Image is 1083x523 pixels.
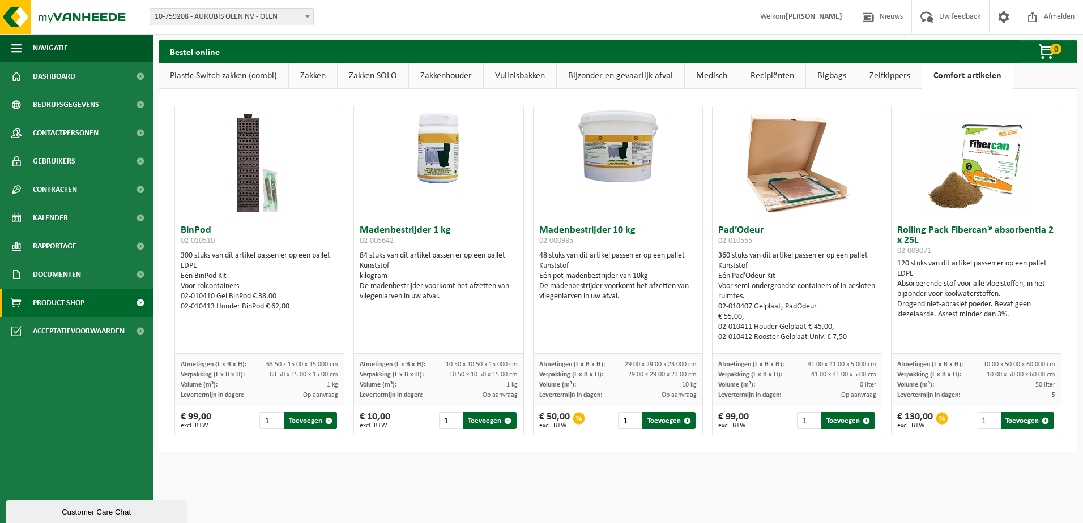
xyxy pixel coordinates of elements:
[327,381,338,388] span: 1 kg
[506,381,518,388] span: 1 kg
[484,63,556,89] a: Vuilnisbakken
[150,8,314,25] span: 10-759208 - AURUBIS OLEN NV - OLEN
[303,392,338,398] span: Op aanvraag
[181,371,245,378] span: Verpakking (L x B x H):
[360,412,390,429] div: € 10,00
[682,381,697,388] span: 10 kg
[539,422,570,429] span: excl. BTW
[181,271,339,281] div: Eén BinPod Kit
[539,381,576,388] span: Volume (m³):
[439,412,462,429] input: 1
[354,106,523,191] img: 02-005642
[539,271,697,281] div: Eén pot madenbestrijder van 10kg
[897,247,931,255] span: 02-009071
[662,392,697,398] span: Op aanvraag
[33,147,75,175] span: Gebruikers
[808,361,876,368] span: 41.00 x 41.00 x 5.000 cm
[897,381,934,388] span: Volume (m³):
[1050,44,1061,54] span: 0
[33,204,68,232] span: Kalender
[718,392,781,398] span: Levertermijn in dagen:
[181,261,339,271] div: LDPE
[33,62,75,91] span: Dashboard
[922,63,1013,89] a: Comfort artikelen
[33,260,81,289] span: Documenten
[625,361,697,368] span: 29.00 x 29.00 x 23.000 cm
[983,361,1055,368] span: 10.00 x 50.00 x 60.000 cm
[718,381,755,388] span: Volume (m³):
[483,392,518,398] span: Op aanvraag
[539,261,697,271] div: Kunststof
[539,281,697,302] div: De madenbestrijder voorkomt het afzetten van vliegenlarven in uw afval.
[786,12,842,21] strong: [PERSON_NAME]
[797,412,820,429] input: 1
[360,225,518,248] h3: Madenbestrijder 1 kg
[33,119,99,147] span: Contactpersonen
[284,412,337,429] button: Toevoegen
[539,251,697,302] div: 48 stuks van dit artikel passen er op een pallet
[539,225,697,248] h3: Madenbestrijder 10 kg
[181,237,215,245] span: 02-010510
[811,371,876,378] span: 41.00 x 41.00 x 5.00 cm
[841,392,876,398] span: Op aanvraag
[360,237,394,245] span: 02-005642
[1001,412,1054,429] button: Toevoegen
[181,251,339,312] div: 300 stuks van dit artikel passen er op een pallet
[463,412,516,429] button: Toevoegen
[1052,392,1055,398] span: 5
[897,361,963,368] span: Afmetingen (L x B x H):
[360,422,390,429] span: excl. BTW
[718,281,876,342] div: Voor semi-ondergrondse containers of in besloten ruimtes. 02-010407 Gelplaat, PadOdeur € 55,00, 0...
[897,279,1055,299] div: Absorberende stof voor alle vloeistoffen, in het bijzonder voor koolwaterstoffen.
[718,251,876,342] div: 360 stuks van dit artikel passen er op een pallet
[539,412,570,429] div: € 50,00
[534,106,703,191] img: 02-000935
[897,422,933,429] span: excl. BTW
[897,259,1055,320] div: 120 stuks van dit artikel passen er op een pallet
[739,63,805,89] a: Recipiënten
[338,63,408,89] a: Zakken SOLO
[181,381,218,388] span: Volume (m³):
[897,392,960,398] span: Levertermijn in dagen:
[642,412,696,429] button: Toevoegen
[718,261,876,271] div: Kunststof
[33,317,125,345] span: Acceptatievoorwaarden
[181,281,339,312] div: Voor rolcontainers 02-010410 Gel BinPod € 38,00 02-010413 Houder BinPod € 62,00
[718,237,752,245] span: 02-010555
[449,371,518,378] span: 10.50 x 10.50 x 15.00 cm
[897,299,1055,320] div: Drogend niet-abrasief poeder. Bevat geen kiezelaarde. Asrest minder dan 3%.
[409,63,483,89] a: Zakkenhouder
[33,289,84,317] span: Product Shop
[718,225,876,248] h3: Pad’Odeur
[33,91,99,119] span: Bedrijfsgegevens
[259,412,283,429] input: 1
[920,106,1033,220] img: 02-009071
[446,361,518,368] span: 10.50 x 10.50 x 15.000 cm
[1035,381,1055,388] span: 50 liter
[977,412,1000,429] input: 1
[897,225,1055,256] h3: Rolling Pack Fibercan® absorbentia 2 x 25L
[360,261,518,271] div: Kunststof
[360,271,518,281] div: kilogram
[539,371,603,378] span: Verpakking (L x B x H):
[718,371,782,378] span: Verpakking (L x B x H):
[718,412,749,429] div: € 99,00
[289,63,337,89] a: Zakken
[539,392,602,398] span: Levertermijn in dagen:
[557,63,684,89] a: Bijzonder en gevaarlijk afval
[360,381,396,388] span: Volume (m³):
[181,225,339,248] h3: BinPod
[897,269,1055,279] div: LDPE
[360,361,425,368] span: Afmetingen (L x B x H):
[266,361,338,368] span: 63.50 x 15.00 x 15.000 cm
[718,271,876,281] div: Eén Pad’Odeur Kit
[858,63,922,89] a: Zelfkippers
[203,106,316,220] img: 02-010510
[150,9,313,25] span: 10-759208 - AURUBIS OLEN NV - OLEN
[718,361,784,368] span: Afmetingen (L x B x H):
[270,371,338,378] span: 63.50 x 15.00 x 15.00 cm
[897,371,961,378] span: Verpakking (L x B x H):
[1020,40,1076,63] button: 0
[159,63,288,89] a: Plastic Switch zakken (combi)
